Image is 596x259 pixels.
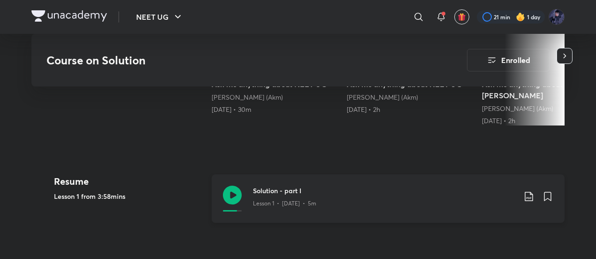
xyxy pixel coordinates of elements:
button: Enrolled [467,49,550,71]
img: Mayank Singh [549,9,565,25]
img: avatar [458,13,466,21]
img: Company Logo [31,10,107,22]
h5: Lesson 1 from 3:58mins [54,191,204,201]
p: Lesson 1 • [DATE] • 5m [253,199,316,208]
div: Ajay Mishra (Akm) [347,93,474,102]
button: NEET UG [130,8,189,26]
img: streak [516,12,525,22]
a: [PERSON_NAME] (Akm) [212,93,283,102]
h3: Solution - part I [253,186,516,196]
a: Company Logo [31,10,107,24]
a: Solution - part ILesson 1 • [DATE] • 5m [212,174,565,234]
a: [PERSON_NAME] (Akm) [482,104,553,113]
button: avatar [454,9,469,24]
h4: Resume [54,174,204,188]
a: [PERSON_NAME] (Akm) [347,93,418,102]
div: 30th Jun • 30m [212,105,339,114]
h3: Course on Solution [46,54,414,67]
div: Ajay Mishra (Akm) [212,93,339,102]
div: 3rd Jul • 2h [347,105,474,114]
